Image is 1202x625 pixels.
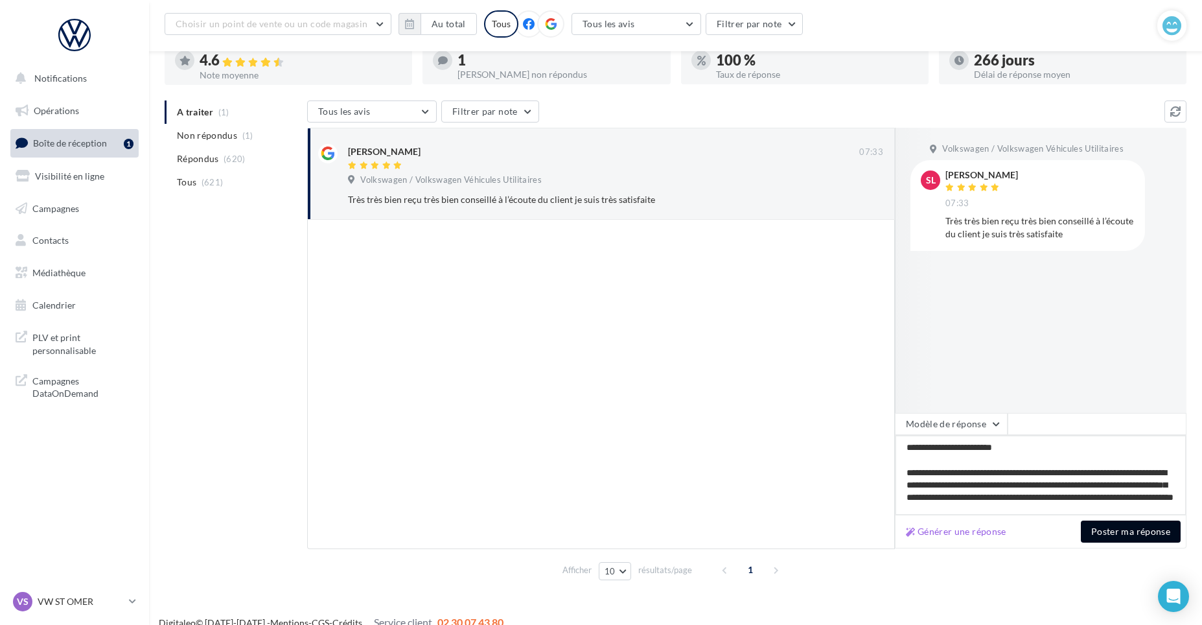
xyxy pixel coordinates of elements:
div: 100 % [716,53,918,67]
span: 1 [740,560,761,580]
span: Volkswagen / Volkswagen Véhicules Utilitaires [942,143,1124,155]
span: (620) [224,154,246,164]
button: Notifications [8,65,136,92]
a: Visibilité en ligne [8,163,141,190]
span: Visibilité en ligne [35,171,104,182]
button: Poster ma réponse [1081,521,1181,543]
div: 4.6 [200,53,402,68]
a: PLV et print personnalisable [8,324,141,362]
button: Filtrer par note [706,13,803,35]
span: 07:33 [859,147,883,158]
a: Contacts [8,227,141,254]
a: Calendrier [8,292,141,319]
div: Taux de réponse [716,70,918,79]
div: 266 jours [974,53,1176,67]
a: Campagnes DataOnDemand [8,367,141,405]
span: SL [926,174,936,187]
span: résultats/page [638,564,692,576]
button: Modèle de réponse [895,413,1008,435]
button: Choisir un point de vente ou un code magasin [165,13,391,35]
a: Boîte de réception1 [8,129,141,157]
span: PLV et print personnalisable [32,329,133,357]
button: Tous les avis [572,13,701,35]
button: Filtrer par note [441,100,539,123]
span: Opérations [34,105,79,116]
span: Campagnes DataOnDemand [32,372,133,400]
span: Afficher [562,564,592,576]
div: [PERSON_NAME] [945,171,1018,180]
div: Très très bien reçu très bien conseillé à l’écoute du client je suis très satisfaite [348,193,799,206]
span: VS [17,595,29,608]
span: Tous les avis [583,18,635,29]
span: Boîte de réception [33,137,107,148]
a: Médiathèque [8,259,141,287]
span: 07:33 [945,198,969,209]
div: Délai de réponse moyen [974,70,1176,79]
span: Répondus [177,152,219,165]
button: Au total [399,13,477,35]
span: Non répondus [177,129,237,142]
span: 10 [605,566,616,576]
button: Au total [421,13,477,35]
a: Opérations [8,97,141,124]
div: Note moyenne [200,71,402,80]
span: Campagnes [32,202,79,213]
div: 1 [457,53,660,67]
span: Calendrier [32,300,76,311]
div: 1 [124,139,133,149]
div: [PERSON_NAME] [348,145,421,158]
span: Volkswagen / Volkswagen Véhicules Utilitaires [360,174,542,186]
span: Contacts [32,235,69,246]
div: Open Intercom Messenger [1158,581,1189,612]
span: (621) [202,177,224,187]
span: Tous les avis [318,106,371,117]
div: Très très bien reçu très bien conseillé à l’écoute du client je suis très satisfaite [945,215,1135,241]
span: (1) [242,130,253,141]
div: Tous [484,10,518,38]
p: VW ST OMER [38,595,124,608]
div: [PERSON_NAME] non répondus [457,70,660,79]
span: Choisir un point de vente ou un code magasin [176,18,367,29]
span: Notifications [34,73,87,84]
a: VS VW ST OMER [10,589,139,614]
a: Campagnes [8,195,141,222]
button: Générer une réponse [901,524,1011,539]
span: Tous [177,176,196,189]
button: 10 [599,562,632,580]
button: Tous les avis [307,100,437,123]
span: Médiathèque [32,267,86,278]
